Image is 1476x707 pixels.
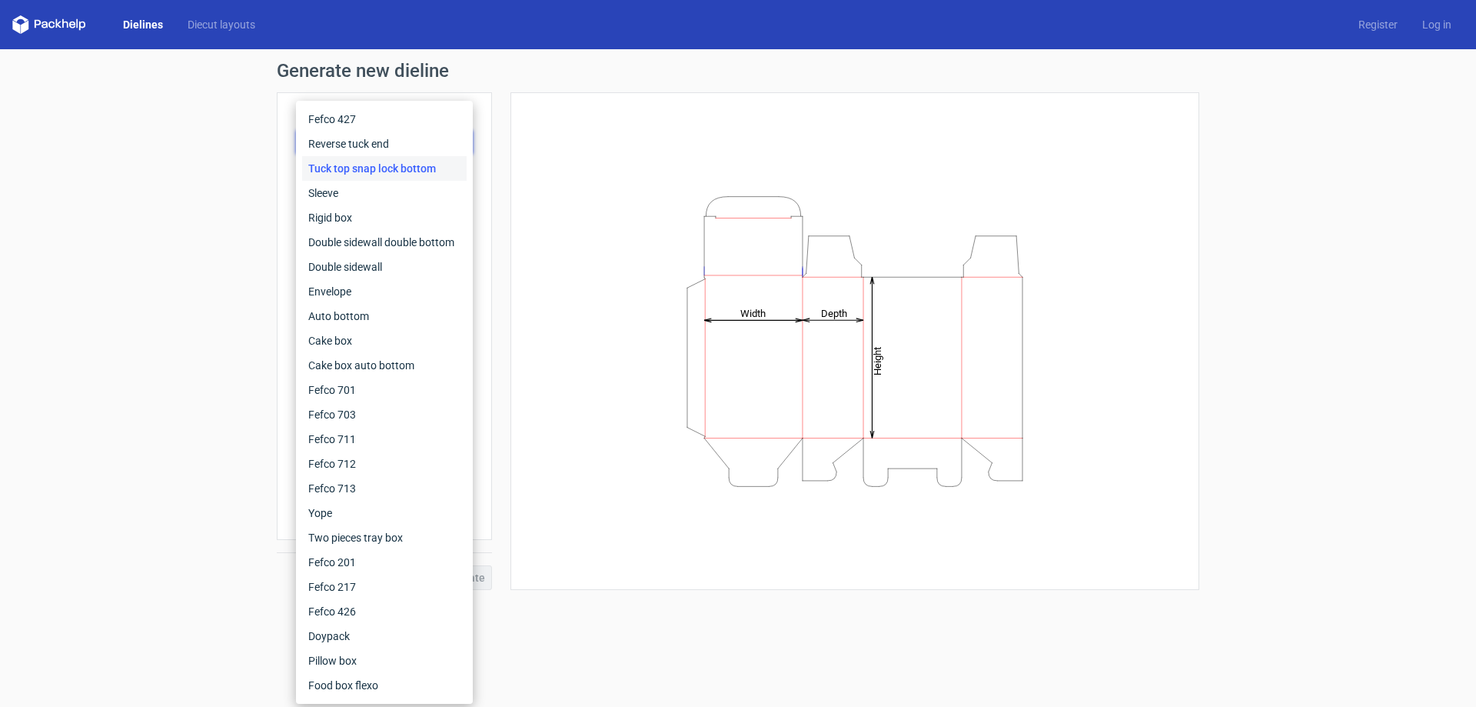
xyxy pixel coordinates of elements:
[872,346,883,375] tspan: Height
[302,304,467,328] div: Auto bottom
[302,452,467,476] div: Fefco 712
[302,230,467,255] div: Double sidewall double bottom
[302,649,467,673] div: Pillow box
[302,132,467,156] div: Reverse tuck end
[302,255,467,279] div: Double sidewall
[302,328,467,353] div: Cake box
[302,107,467,132] div: Fefco 427
[302,575,467,599] div: Fefco 217
[302,501,467,525] div: Yope
[302,599,467,624] div: Fefco 426
[1346,17,1410,32] a: Register
[821,307,847,318] tspan: Depth
[175,17,268,32] a: Diecut layouts
[302,353,467,378] div: Cake box auto bottom
[302,476,467,501] div: Fefco 713
[302,525,467,550] div: Two pieces tray box
[740,307,766,318] tspan: Width
[302,279,467,304] div: Envelope
[302,378,467,402] div: Fefco 701
[302,181,467,205] div: Sleeve
[1410,17,1464,32] a: Log in
[302,624,467,649] div: Doypack
[302,156,467,181] div: Tuck top snap lock bottom
[111,17,175,32] a: Dielines
[277,62,1199,80] h1: Generate new dieline
[302,402,467,427] div: Fefco 703
[302,205,467,230] div: Rigid box
[302,550,467,575] div: Fefco 201
[302,673,467,698] div: Food box flexo
[302,427,467,452] div: Fefco 711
